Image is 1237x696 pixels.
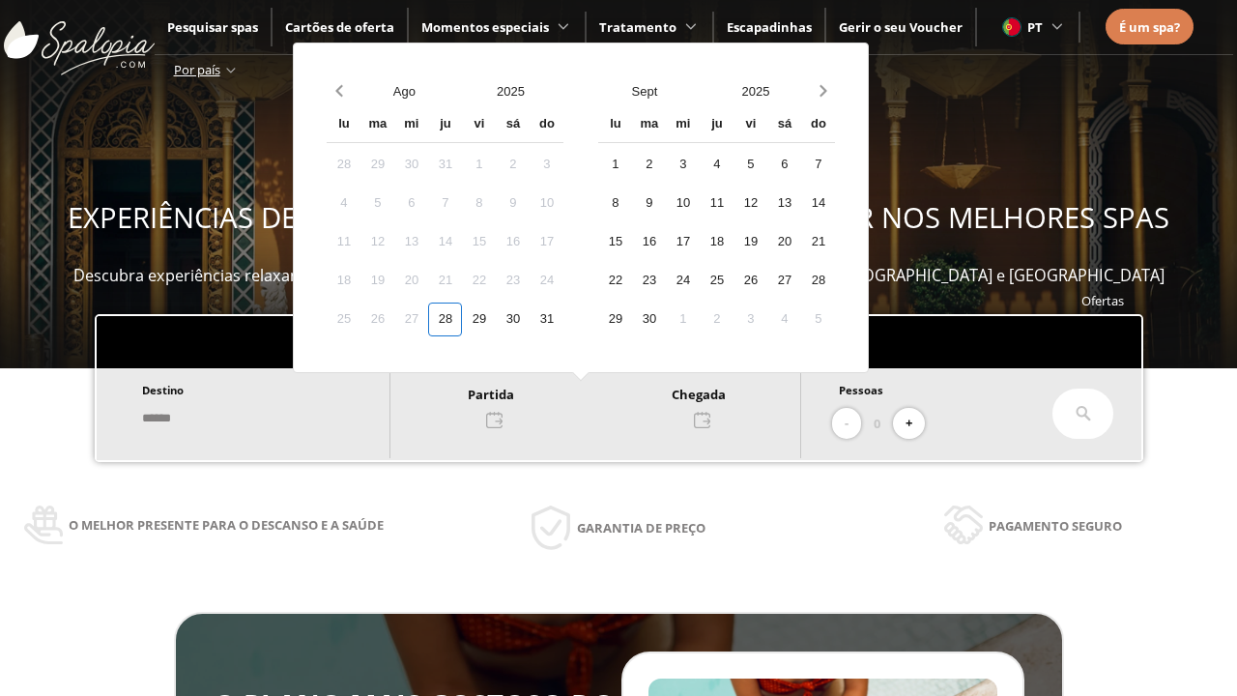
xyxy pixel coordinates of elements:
div: 8 [598,187,632,220]
div: 21 [428,264,462,298]
button: Open months overlay [351,74,457,108]
div: 29 [360,148,394,182]
div: 25 [700,264,734,298]
a: Pesquisar spas [167,18,258,36]
div: 19 [360,264,394,298]
div: Calendar wrapper [598,108,835,336]
div: do [801,108,835,142]
div: 10 [666,187,700,220]
div: 14 [428,225,462,259]
button: Next month [811,74,835,108]
div: 12 [734,187,767,220]
div: 29 [462,303,496,336]
div: mi [394,108,428,142]
button: Open years overlay [700,74,811,108]
div: 3 [666,148,700,182]
span: Destino [142,383,184,397]
span: O melhor presente para o descanso e a saúde [69,514,384,536]
div: 7 [428,187,462,220]
div: lu [598,108,632,142]
img: ImgLogoSpalopia.BvClDcEz.svg [4,2,155,75]
div: 31 [428,148,462,182]
div: 17 [666,225,700,259]
div: 10 [530,187,563,220]
div: sá [496,108,530,142]
div: vi [462,108,496,142]
button: + [893,408,925,440]
div: 18 [700,225,734,259]
div: 23 [496,264,530,298]
div: 4 [700,148,734,182]
span: Por país [174,61,220,78]
button: - [832,408,861,440]
div: 23 [632,264,666,298]
div: 3 [530,148,563,182]
div: ma [360,108,394,142]
span: Descubra experiências relaxantes, desfrute e ofereça momentos de bem-estar em mais de 400 spas em... [73,265,1165,286]
div: 28 [327,148,360,182]
div: ju [700,108,734,142]
div: 5 [734,148,767,182]
div: 30 [496,303,530,336]
div: 6 [767,148,801,182]
button: Open months overlay [589,74,700,108]
div: 20 [394,264,428,298]
div: ma [632,108,666,142]
span: Pagamento seguro [989,515,1122,536]
div: 25 [327,303,360,336]
div: 21 [801,225,835,259]
div: 11 [700,187,734,220]
div: 12 [360,225,394,259]
div: vi [734,108,767,142]
div: Calendar days [327,148,563,336]
div: 24 [666,264,700,298]
div: Calendar wrapper [327,108,563,336]
div: 5 [360,187,394,220]
div: 28 [428,303,462,336]
div: 17 [530,225,563,259]
div: mi [666,108,700,142]
div: 6 [394,187,428,220]
div: 30 [394,148,428,182]
span: 0 [874,413,880,434]
a: Ofertas [1081,292,1124,309]
div: 30 [632,303,666,336]
div: 7 [801,148,835,182]
div: 15 [462,225,496,259]
div: 27 [767,264,801,298]
div: 2 [496,148,530,182]
div: 13 [767,187,801,220]
div: 31 [530,303,563,336]
div: 9 [496,187,530,220]
div: do [530,108,563,142]
div: 26 [360,303,394,336]
div: 26 [734,264,767,298]
div: 16 [496,225,530,259]
button: Previous month [327,74,351,108]
span: Gerir o seu Voucher [839,18,963,36]
div: 28 [801,264,835,298]
span: Garantia de preço [577,517,705,538]
div: 3 [734,303,767,336]
div: 2 [700,303,734,336]
div: 4 [767,303,801,336]
div: 24 [530,264,563,298]
div: 14 [801,187,835,220]
span: Cartões de oferta [285,18,394,36]
div: 16 [632,225,666,259]
div: 1 [462,148,496,182]
span: EXPERIÊNCIAS DE BEM-ESTAR PARA OFERECER E APROVEITAR NOS MELHORES SPAS [68,198,1169,237]
div: lu [327,108,360,142]
button: Open years overlay [457,74,563,108]
div: 1 [666,303,700,336]
div: 22 [462,264,496,298]
div: Calendar days [598,148,835,336]
div: 4 [327,187,360,220]
a: Escapadinhas [727,18,812,36]
div: 18 [327,264,360,298]
div: 27 [394,303,428,336]
span: É um spa? [1119,18,1180,36]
